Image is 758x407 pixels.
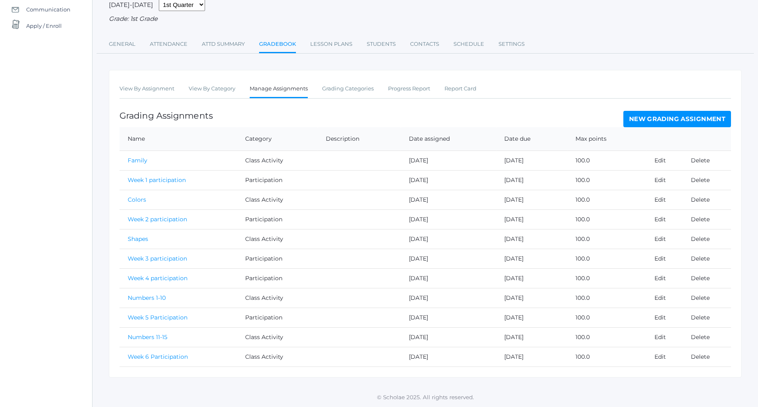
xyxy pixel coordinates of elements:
a: Family [128,157,147,164]
td: 100.0 [567,327,646,347]
td: 100.0 [567,229,646,249]
th: Category [237,127,318,151]
a: Edit [654,294,666,301]
th: Date due [496,127,567,151]
p: © Scholae 2025. All rights reserved. [92,393,758,401]
a: Report Card [444,81,476,97]
td: Class Activity [237,151,318,170]
td: [DATE] [401,327,496,347]
a: Delete [691,216,710,223]
td: [DATE] [496,327,567,347]
a: View By Assignment [120,81,174,97]
a: Week 3 participation [128,255,187,262]
td: 100.0 [567,308,646,327]
td: [DATE] [401,249,496,268]
a: Manage Assignments [250,81,308,98]
td: [DATE] [496,151,567,170]
a: Students [367,36,396,52]
td: [DATE] [496,170,567,190]
td: Class Activity [237,288,318,308]
a: Delete [691,353,710,360]
a: Week 5 Participation [128,314,187,321]
a: Schedule [453,36,484,52]
td: [DATE] [401,190,496,209]
a: Numbers 1-10 [128,294,166,301]
th: Description [318,127,401,151]
a: Colors [128,196,146,203]
td: 100.0 [567,268,646,288]
td: [DATE] [401,229,496,249]
a: Delete [691,235,710,243]
a: Delete [691,196,710,203]
td: 100.0 [567,151,646,170]
td: [DATE] [496,347,567,367]
td: [DATE] [401,268,496,288]
a: Week 2 participation [128,216,187,223]
td: 100.0 [567,288,646,308]
td: 100.0 [567,170,646,190]
div: Grade: 1st Grade [109,14,742,24]
a: Delete [691,294,710,301]
td: [DATE] [496,229,567,249]
td: 100.0 [567,209,646,229]
a: Delete [691,255,710,262]
td: Class Activity [237,229,318,249]
th: Max points [567,127,646,151]
td: 100.0 [567,249,646,268]
a: Contacts [410,36,439,52]
a: Lesson Plans [310,36,352,52]
td: Participation [237,249,318,268]
a: Grading Categories [322,81,374,97]
a: Week 4 participation [128,274,187,282]
a: Attd Summary [202,36,245,52]
td: [DATE] [401,288,496,308]
a: Edit [654,353,666,360]
a: Attendance [150,36,187,52]
a: Edit [654,274,666,282]
td: Class Activity [237,190,318,209]
td: [DATE] [496,308,567,327]
a: New Grading Assignment [623,111,731,127]
td: Participation [237,308,318,327]
a: Delete [691,333,710,341]
a: Delete [691,274,710,282]
a: Edit [654,176,666,184]
a: Edit [654,216,666,223]
h1: Grading Assignments [120,111,213,120]
a: Edit [654,235,666,243]
td: Class Activity [237,347,318,367]
td: [DATE] [401,170,496,190]
a: Delete [691,314,710,321]
a: Edit [654,333,666,341]
th: Date assigned [401,127,496,151]
a: General [109,36,135,52]
td: [DATE] [496,288,567,308]
td: 100.0 [567,190,646,209]
span: Apply / Enroll [26,18,62,34]
td: [DATE] [401,308,496,327]
td: [DATE] [401,347,496,367]
a: View By Category [189,81,235,97]
td: Participation [237,268,318,288]
td: [DATE] [401,151,496,170]
td: 100.0 [567,347,646,367]
a: Edit [654,157,666,164]
td: [DATE] [496,249,567,268]
a: Edit [654,314,666,321]
a: Settings [499,36,525,52]
a: Week 1 participation [128,176,186,184]
span: Communication [26,1,70,18]
a: Edit [654,255,666,262]
th: Name [120,127,237,151]
a: Progress Report [388,81,430,97]
td: Participation [237,209,318,229]
a: Edit [654,196,666,203]
span: [DATE]-[DATE] [109,1,153,9]
a: Shapes [128,235,148,243]
td: [DATE] [496,209,567,229]
a: Delete [691,176,710,184]
td: [DATE] [496,268,567,288]
td: Class Activity [237,327,318,347]
a: Week 6 Participation [128,353,188,360]
a: Numbers 11-15 [128,333,167,341]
